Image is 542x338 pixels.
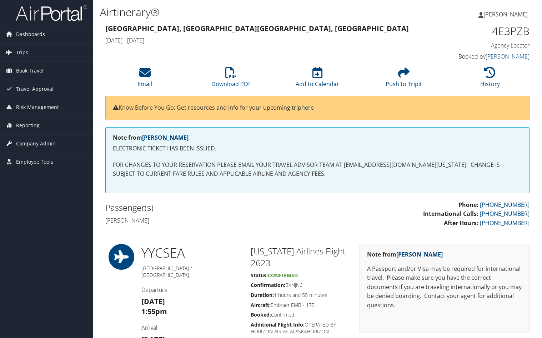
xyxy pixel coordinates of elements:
h5: Embraer EMB - 175 [251,302,348,309]
a: Download PDF [211,71,251,88]
h1: 4E3PZB [432,24,530,39]
a: [PHONE_NUMBER] [480,210,530,218]
span: Employee Tools [16,153,53,171]
strong: Additional Flight Info: [251,321,305,328]
p: A Passport and/or Visa may be required for international travel. Please make sure you have the co... [367,264,522,310]
span: [PERSON_NAME] [483,10,528,18]
strong: Booked: [251,311,271,318]
a: [PERSON_NAME] [142,134,189,141]
h2: [US_STATE] Airlines Flight 2623 [251,245,348,269]
h4: Booked by [432,53,530,60]
strong: International Calls: [423,210,478,218]
strong: Duration: [251,292,274,298]
a: [PERSON_NAME] [396,250,443,258]
span: Travel Approval [16,80,54,98]
span: Dashboards [16,25,45,43]
h4: Agency Locator [432,41,530,49]
h4: Arrival [141,324,240,332]
span: Company Admin [16,135,56,153]
a: Email [137,71,152,88]
strong: 1:55pm [141,307,167,316]
strong: [DATE] [141,297,165,306]
a: [PHONE_NUMBER] [480,219,530,227]
a: [PERSON_NAME] [478,4,535,25]
h5: BXNJNC [251,282,348,289]
a: here [301,104,314,111]
strong: Confirmation: [251,282,285,288]
span: Reporting [16,116,40,134]
h2: Passenger(s) [105,202,312,214]
strong: Status: [251,272,268,279]
strong: Aircraft: [251,302,271,308]
span: Book Travel [16,62,44,80]
h4: [DATE] - [DATE] [105,36,421,44]
a: Push to Tripit [386,71,422,88]
h4: Departure [141,286,240,294]
h5: Confirmed [251,311,348,318]
h1: Airtinerary® [100,5,390,20]
strong: [GEOGRAPHIC_DATA], [GEOGRAPHIC_DATA] [GEOGRAPHIC_DATA], [GEOGRAPHIC_DATA] [105,24,409,33]
h5: 1 hours and 55 minutes [251,292,348,299]
strong: Note from [113,134,189,141]
p: ELECTRONIC TICKET HAS BEEN ISSUED. [113,144,522,153]
h4: [PERSON_NAME] [105,217,312,224]
a: History [480,71,500,88]
h5: [GEOGRAPHIC_DATA] / [GEOGRAPHIC_DATA] [141,265,240,279]
strong: After Hours: [444,219,478,227]
strong: Note from [367,250,443,258]
h5: OPERATED BY HORIZON AIR AS ALASKAHORIZON [251,321,348,335]
span: Confirmed [268,272,298,279]
img: airportal-logo.png [16,5,87,21]
span: Risk Management [16,98,59,116]
span: Trips [16,44,28,61]
strong: Phone: [458,201,478,209]
p: FOR CHANGES TO YOUR RESERVATION PLEASE EMAIL YOUR TRAVEL ADVISOR TEAM AT [EMAIL_ADDRESS][DOMAIN_N... [113,160,522,179]
h1: YYC SEA [141,244,240,262]
a: Add to Calendar [296,71,339,88]
a: [PHONE_NUMBER] [480,201,530,209]
a: [PERSON_NAME] [486,53,530,60]
p: Know Before You Go: Get resources and info for your upcoming trip [113,103,522,113]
